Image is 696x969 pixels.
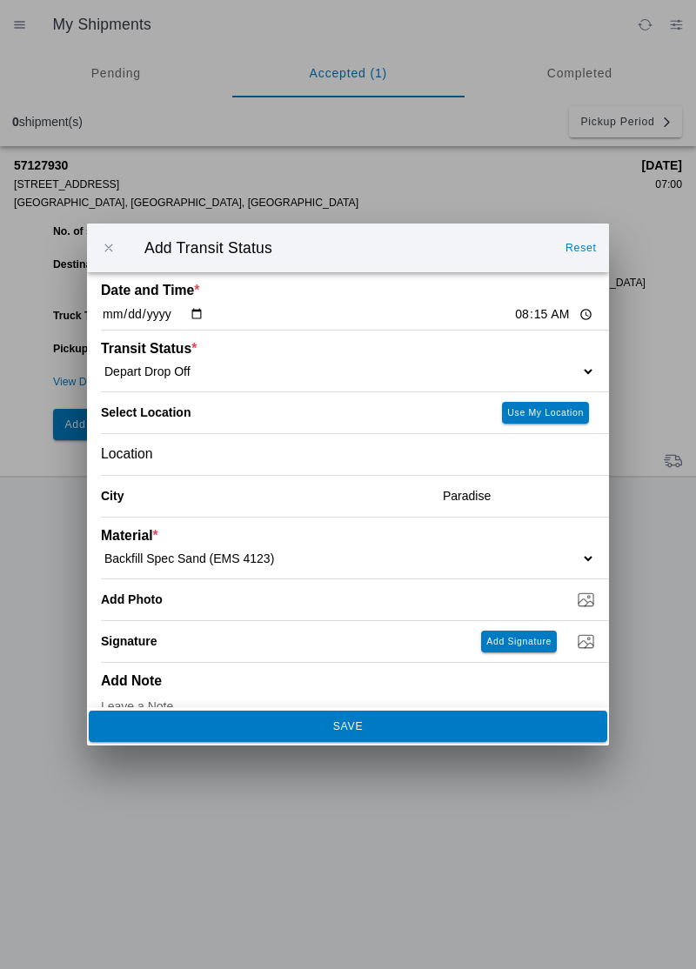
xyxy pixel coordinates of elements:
[101,634,157,648] label: Signature
[481,631,557,652] ion-button: Add Signature
[101,528,472,544] ion-label: Material
[101,446,153,462] span: Location
[101,489,429,503] ion-label: City
[101,341,472,357] ion-label: Transit Status
[101,673,472,689] ion-label: Add Note
[502,402,589,424] ion-button: Use My Location
[101,283,472,298] ion-label: Date and Time
[559,234,604,262] ion-button: Reset
[127,239,557,257] ion-title: Add Transit Status
[89,711,607,742] ion-button: SAVE
[101,405,191,419] label: Select Location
